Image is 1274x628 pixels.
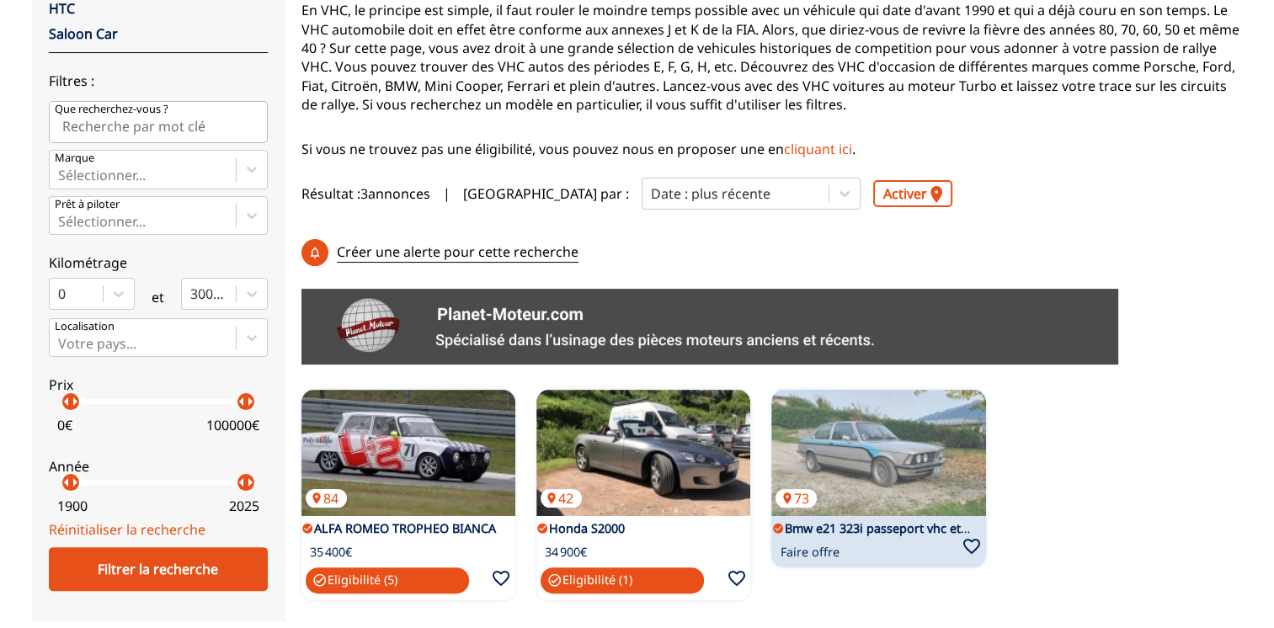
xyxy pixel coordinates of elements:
a: ALFA ROMEO TROPHEO BIANCA84 [301,390,515,516]
p: arrow_left [232,391,252,412]
p: Eligibilité ( 5 ) [306,567,469,593]
a: Honda S2000 [549,520,625,536]
p: Année [49,457,268,476]
p: 0 € [57,416,72,434]
p: 42 [541,489,582,508]
p: 84 [306,489,347,508]
a: ALFA ROMEO TROPHEO BIANCA [314,520,496,536]
input: Votre pays... [58,336,61,351]
a: Honda S200042 [536,390,750,516]
p: Localisation [55,319,115,334]
p: arrow_left [56,391,77,412]
p: arrow_right [65,472,85,492]
input: 0 [58,286,61,301]
img: Honda S2000 [536,390,750,516]
input: MarqueSélectionner... [58,168,61,183]
p: et [152,288,164,306]
img: Bmw e21 323i passeport vhc et régularité [771,390,985,516]
a: Saloon Car [49,24,118,43]
span: | [443,184,450,203]
a: Bmw e21 323i passeport vhc et régularité [784,520,1020,536]
input: 300000 [190,286,194,301]
span: Résultat : 3 annonces [301,184,430,203]
p: Marque [55,151,94,166]
p: 73 [776,489,817,508]
p: 100000 € [206,416,259,434]
p: Kilométrage [49,253,268,272]
span: check_circle [547,573,562,588]
p: [GEOGRAPHIC_DATA] par : [463,184,629,203]
p: Prêt à piloter [55,197,120,212]
div: Si vous ne trouvez pas une éligibilité, vous pouvez nous en proposer une en . [301,140,1054,158]
span: check_circle [312,573,328,588]
p: 2025 [229,497,259,515]
p: 1900 [57,497,88,515]
div: Filtrer la recherche [49,547,268,591]
p: 35 400€ [310,544,352,561]
input: Que recherchez-vous ? [49,101,268,143]
p: En VHC, le principe est simple, il faut rouler le moindre temps possible avec un véhicule qui dat... [301,1,1242,114]
p: Créer une alerte pour cette recherche [337,242,578,262]
p: Prix [49,375,268,394]
p: arrow_left [56,472,77,492]
p: arrow_left [232,472,252,492]
p: Filtres : [49,72,268,90]
p: arrow_right [240,472,260,492]
p: Faire offre [780,544,839,561]
img: ALFA ROMEO TROPHEO BIANCA [301,390,515,516]
p: Eligibilité ( 1 ) [541,567,704,593]
p: arrow_right [240,391,260,412]
p: 34 900€ [545,544,587,561]
p: arrow_right [65,391,85,412]
span: cliquant ici [784,140,852,158]
a: Bmw e21 323i passeport vhc et régularité 73 [771,390,985,516]
p: Que recherchez-vous ? [55,102,168,117]
div: Activer [873,180,952,207]
a: Réinitialiser la recherche [49,520,205,539]
input: Prêt à piloterSélectionner... [58,214,61,229]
